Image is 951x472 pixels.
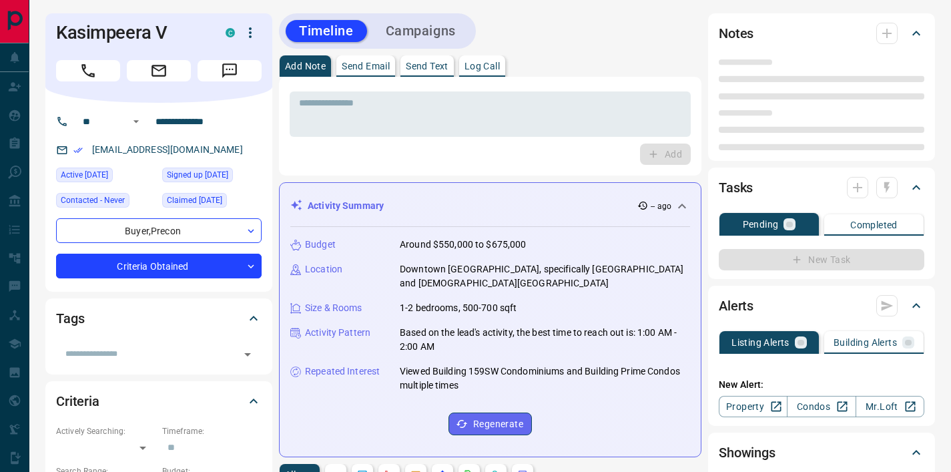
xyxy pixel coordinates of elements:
[406,61,448,71] p: Send Text
[448,413,532,435] button: Regenerate
[162,425,262,437] p: Timeframe:
[128,113,144,130] button: Open
[787,396,856,417] a: Condos
[56,60,120,81] span: Call
[56,302,262,334] div: Tags
[238,345,257,364] button: Open
[305,238,336,252] p: Budget
[167,194,222,207] span: Claimed [DATE]
[162,168,262,186] div: Mon Jan 20 2020
[719,17,924,49] div: Notes
[286,20,367,42] button: Timeline
[92,144,243,155] a: [EMAIL_ADDRESS][DOMAIN_NAME]
[850,220,898,230] p: Completed
[651,200,671,212] p: -- ago
[290,194,690,218] div: Activity Summary-- ago
[285,61,326,71] p: Add Note
[167,168,228,182] span: Signed up [DATE]
[56,218,262,243] div: Buyer , Precon
[127,60,191,81] span: Email
[162,193,262,212] div: Tue Sep 02 2025
[56,308,84,329] h2: Tags
[56,168,155,186] div: Sat Aug 30 2025
[305,262,342,276] p: Location
[719,295,753,316] h2: Alerts
[719,437,924,469] div: Showings
[73,146,83,155] svg: Email Verified
[56,385,262,417] div: Criteria
[719,23,753,44] h2: Notes
[400,238,527,252] p: Around $550,000 to $675,000
[400,326,690,354] p: Based on the lead's activity, the best time to reach out is: 1:00 AM - 2:00 AM
[719,442,775,463] h2: Showings
[56,425,155,437] p: Actively Searching:
[342,61,390,71] p: Send Email
[719,290,924,322] div: Alerts
[731,338,789,347] p: Listing Alerts
[464,61,500,71] p: Log Call
[834,338,897,347] p: Building Alerts
[56,22,206,43] h1: Kasimpeera V
[719,177,753,198] h2: Tasks
[308,199,384,213] p: Activity Summary
[56,391,99,412] h2: Criteria
[400,365,690,393] p: Viewed Building 159SW Condominiums and Building Prime Condos multiple times
[719,172,924,204] div: Tasks
[400,262,690,290] p: Downtown [GEOGRAPHIC_DATA], specifically [GEOGRAPHIC_DATA] and [DEMOGRAPHIC_DATA][GEOGRAPHIC_DATA]
[198,60,262,81] span: Message
[226,28,235,37] div: condos.ca
[372,20,469,42] button: Campaigns
[743,220,779,229] p: Pending
[56,254,262,278] div: Criteria Obtained
[856,396,924,417] a: Mr.Loft
[719,396,787,417] a: Property
[400,301,517,315] p: 1-2 bedrooms, 500-700 sqft
[719,378,924,392] p: New Alert:
[305,301,362,315] p: Size & Rooms
[305,326,370,340] p: Activity Pattern
[61,168,108,182] span: Active [DATE]
[305,365,380,379] p: Repeated Interest
[61,194,125,207] span: Contacted - Never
